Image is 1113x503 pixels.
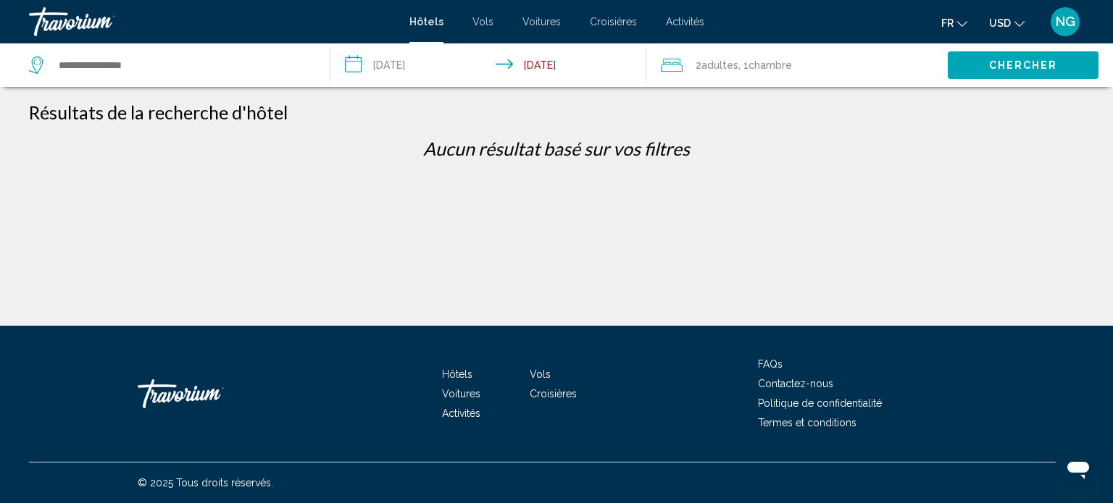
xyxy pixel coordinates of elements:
button: User Menu [1046,7,1084,37]
a: Croisières [590,16,637,28]
a: Activités [442,407,480,419]
a: Vols [530,368,551,380]
button: Chercher [948,51,1099,78]
button: Travelers: 2 adults, 0 children [646,43,948,87]
span: Chercher [989,60,1058,72]
button: Check-in date: Aug 27, 2025 Check-out date: Sep 6, 2025 [330,43,646,87]
a: Hôtels [442,368,472,380]
a: FAQs [758,358,783,370]
span: Adultes [701,59,738,71]
a: Travorium [29,7,395,36]
span: Chambre [749,59,792,71]
a: Termes et conditions [758,417,856,428]
span: 2 [696,55,738,75]
span: USD [989,17,1011,29]
button: Change currency [989,12,1025,33]
span: NG [1056,14,1075,29]
iframe: Bouton de lancement de la fenêtre de messagerie [1055,445,1101,491]
button: Change language [941,12,967,33]
a: Contactez-nous [758,378,833,389]
a: Vols [472,16,493,28]
span: , 1 [738,55,792,75]
a: Travorium [138,372,283,415]
a: Politique de confidentialité [758,397,882,409]
p: Aucun résultat basé sur vos filtres [22,138,1091,159]
a: Voitures [522,16,561,28]
a: Hôtels [409,16,443,28]
a: Activités [666,16,704,28]
span: fr [941,17,954,29]
span: © 2025 Tous droits réservés. [138,477,273,489]
a: Croisières [530,388,577,400]
a: Voitures [442,388,480,400]
h1: Résultats de la recherche d'hôtel [29,101,288,123]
